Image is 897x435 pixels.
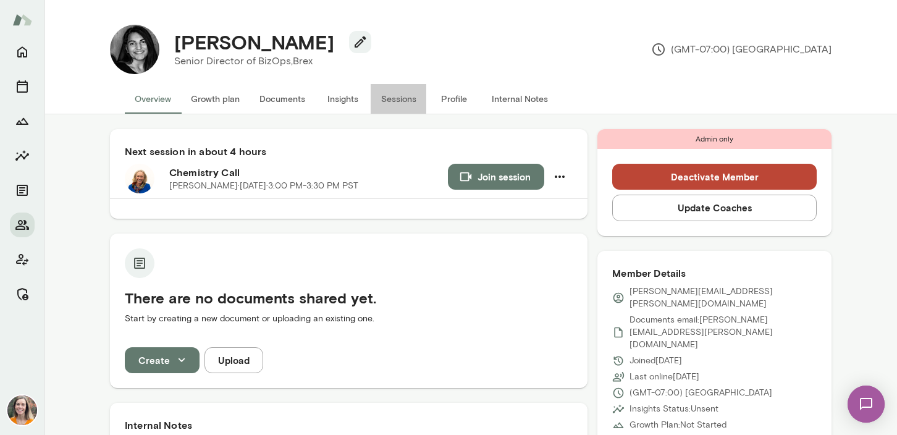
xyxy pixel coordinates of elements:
[169,180,358,192] p: [PERSON_NAME] · [DATE] · 3:00 PM-3:30 PM PST
[630,403,718,415] p: Insights Status: Unsent
[125,288,573,308] h5: There are no documents shared yet.
[110,25,159,74] img: Ambika Kumar
[371,84,426,114] button: Sessions
[10,143,35,168] button: Insights
[597,129,832,149] div: Admin only
[169,165,448,180] h6: Chemistry Call
[10,247,35,272] button: Client app
[630,355,682,367] p: Joined [DATE]
[125,144,573,159] h6: Next session in about 4 hours
[10,213,35,237] button: Members
[10,74,35,99] button: Sessions
[10,40,35,64] button: Home
[10,178,35,203] button: Documents
[315,84,371,114] button: Insights
[612,164,817,190] button: Deactivate Member
[426,84,482,114] button: Profile
[125,84,181,114] button: Overview
[630,285,817,310] p: [PERSON_NAME][EMAIL_ADDRESS][PERSON_NAME][DOMAIN_NAME]
[125,313,573,325] p: Start by creating a new document or uploading an existing one.
[10,109,35,133] button: Growth Plan
[612,266,817,281] h6: Member Details
[630,314,817,351] p: Documents email: [PERSON_NAME][EMAIL_ADDRESS][PERSON_NAME][DOMAIN_NAME]
[204,347,263,373] button: Upload
[448,164,544,190] button: Join session
[482,84,558,114] button: Internal Notes
[181,84,250,114] button: Growth plan
[174,54,361,69] p: Senior Director of BizOps, Brex
[250,84,315,114] button: Documents
[612,195,817,221] button: Update Coaches
[10,282,35,306] button: Manage
[174,30,334,54] h4: [PERSON_NAME]
[651,42,832,57] p: (GMT-07:00) [GEOGRAPHIC_DATA]
[630,387,772,399] p: (GMT-07:00) [GEOGRAPHIC_DATA]
[7,395,37,425] img: Carrie Kelly
[12,8,32,32] img: Mento
[630,419,726,431] p: Growth Plan: Not Started
[630,371,699,383] p: Last online [DATE]
[125,347,200,373] button: Create
[125,418,573,433] h6: Internal Notes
